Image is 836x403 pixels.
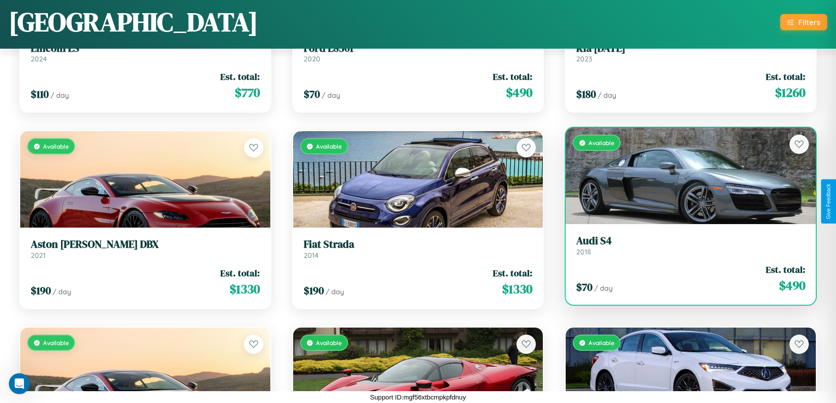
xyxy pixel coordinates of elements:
[304,87,320,101] span: $ 70
[502,280,532,298] span: $ 1330
[220,267,260,279] span: Est. total:
[50,91,69,100] span: / day
[780,14,827,30] button: Filters
[304,42,533,64] a: Ford L85012020
[598,91,616,100] span: / day
[766,263,805,276] span: Est. total:
[594,284,613,292] span: / day
[230,280,260,298] span: $ 1330
[31,238,260,260] a: Aston [PERSON_NAME] DBX2021
[825,184,832,219] div: Give Feedback
[588,339,614,346] span: Available
[588,139,614,146] span: Available
[304,283,324,298] span: $ 190
[506,84,532,101] span: $ 490
[775,84,805,101] span: $ 1260
[576,42,805,64] a: Kia [DATE]2023
[304,238,533,260] a: Fiat Strada2014
[53,287,71,296] span: / day
[9,4,258,40] h1: [GEOGRAPHIC_DATA]
[576,247,591,256] span: 2018
[31,87,49,101] span: $ 110
[43,143,69,150] span: Available
[576,235,805,247] h3: Audi S4
[31,238,260,251] h3: Aston [PERSON_NAME] DBX
[31,251,46,260] span: 2021
[31,54,47,63] span: 2024
[316,143,342,150] span: Available
[31,283,51,298] span: $ 190
[576,87,596,101] span: $ 180
[766,70,805,83] span: Est. total:
[304,238,533,251] h3: Fiat Strada
[576,235,805,256] a: Audi S42018
[326,287,344,296] span: / day
[493,267,532,279] span: Est. total:
[370,391,466,403] p: Support ID: mgf56xtbcmpkpfdnuy
[576,280,592,294] span: $ 70
[779,277,805,294] span: $ 490
[220,70,260,83] span: Est. total:
[235,84,260,101] span: $ 770
[43,339,69,346] span: Available
[31,42,260,64] a: Lincoln LS2024
[304,251,319,260] span: 2014
[304,54,320,63] span: 2020
[493,70,532,83] span: Est. total:
[9,373,30,394] iframe: Intercom live chat
[576,54,592,63] span: 2023
[322,91,340,100] span: / day
[316,339,342,346] span: Available
[798,18,820,27] div: Filters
